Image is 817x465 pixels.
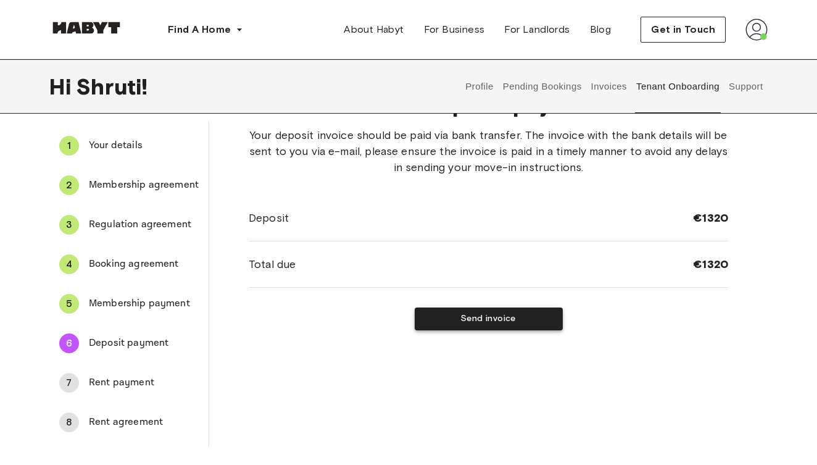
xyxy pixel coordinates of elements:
button: Send invoice [415,308,563,330]
div: 8Rent agreement [49,408,209,437]
div: 7Rent payment [49,368,209,398]
div: user profile tabs [461,59,768,114]
span: Hi [49,73,76,99]
a: For Landlords [494,17,579,42]
div: 2Membership agreement [49,170,209,200]
button: Invoices [589,59,628,114]
button: Tenant Onboarding [635,59,721,114]
button: Support [727,59,765,114]
div: 6 [59,333,79,353]
span: Regulation agreement [89,217,199,232]
span: Membership agreement [89,178,199,193]
button: Profile [464,59,496,114]
button: Pending Bookings [501,59,583,114]
span: Booking agreement [89,257,199,272]
div: 8 [59,413,79,432]
span: Deposit [249,210,289,226]
img: avatar [745,19,768,41]
button: Find A Home [158,17,253,42]
div: 5 [59,294,79,314]
div: 1Your details [49,131,209,161]
span: Membership payment [89,296,199,311]
div: 3 [59,215,79,235]
div: 4 [59,254,79,274]
span: €1320 [693,257,728,272]
span: Get in Touch [651,22,715,37]
a: About Habyt [334,17,413,42]
span: €1320 [693,211,728,225]
span: Shruti ! [76,73,147,99]
div: 5Membership payment [49,289,209,319]
span: For Business [424,22,485,37]
span: Your details [89,138,199,153]
div: 3Regulation agreement [49,210,209,240]
a: For Business [414,17,495,42]
span: Deposit payment [89,336,199,351]
button: Get in Touch [641,17,726,43]
div: 6Deposit payment [49,329,209,358]
div: 4Booking agreement [49,249,209,279]
img: Habyt [49,22,123,34]
span: Rent agreement [89,415,199,430]
span: For Landlords [504,22,570,37]
span: Rent payment [89,375,199,390]
span: Your deposit invoice should be paid via bank transfer. The invoice with the bank details will be ... [249,127,728,175]
a: Blog [580,17,621,42]
span: Total due [249,256,296,272]
span: Find A Home [168,22,231,37]
div: 7 [59,373,79,393]
span: Blog [590,22,612,37]
span: Your deposit payment [249,91,728,117]
div: 2 [59,175,79,195]
div: 1 [59,136,79,156]
span: About Habyt [344,22,404,37]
